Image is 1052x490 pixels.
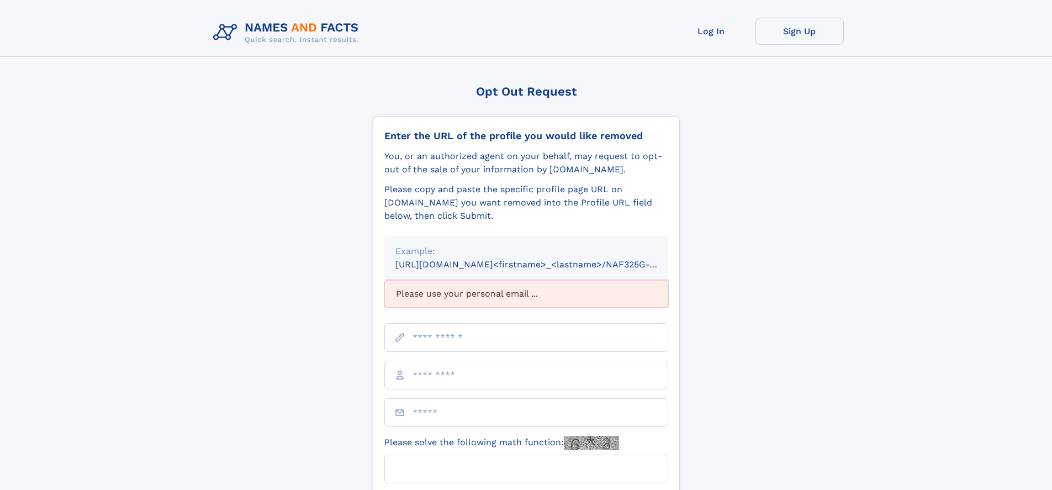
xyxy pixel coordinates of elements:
label: Please solve the following math function: [384,436,619,450]
div: Opt Out Request [373,85,680,98]
div: Example: [395,245,657,258]
div: You, or an authorized agent on your behalf, may request to opt-out of the sale of your informatio... [384,150,668,176]
small: [URL][DOMAIN_NAME]<firstname>_<lastname>/NAF325G-xxxxxxxx [395,259,689,270]
a: Log In [667,18,755,45]
div: Please use your personal email ... [384,280,668,308]
img: Logo Names and Facts [209,18,368,48]
div: Please copy and paste the specific profile page URL on [DOMAIN_NAME] you want removed into the Pr... [384,183,668,223]
div: Enter the URL of the profile you would like removed [384,130,668,142]
a: Sign Up [755,18,844,45]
